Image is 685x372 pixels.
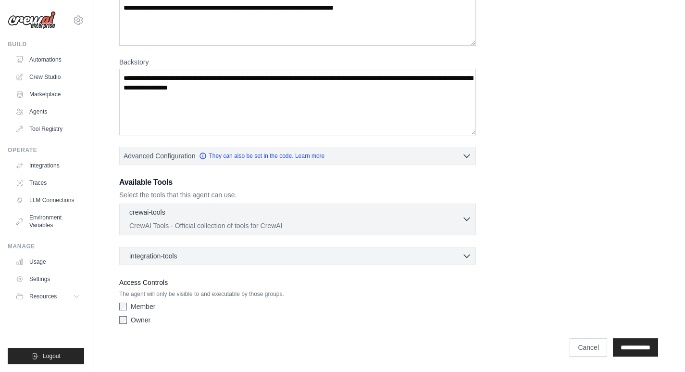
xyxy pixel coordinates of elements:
[12,158,84,173] a: Integrations
[124,251,472,261] button: integration-tools
[8,348,84,364] button: Logout
[199,152,324,160] a: They can also be set in the code. Learn more
[131,302,155,311] label: Member
[12,69,84,85] a: Crew Studio
[131,315,150,325] label: Owner
[119,190,476,200] p: Select the tools that this agent can use.
[119,290,476,298] p: The agent will only be visible to and executable by those groups.
[8,243,84,250] div: Manage
[29,293,57,300] span: Resources
[129,221,462,231] p: CrewAI Tools - Official collection of tools for CrewAI
[12,271,84,287] a: Settings
[119,277,476,288] label: Access Controls
[12,104,84,119] a: Agents
[124,151,195,161] span: Advanced Configuration
[119,57,476,67] label: Backstory
[570,338,607,357] a: Cancel
[119,177,476,188] h3: Available Tools
[8,40,84,48] div: Build
[124,207,472,231] button: crewai-tools CrewAI Tools - Official collection of tools for CrewAI
[129,251,177,261] span: integration-tools
[43,352,61,360] span: Logout
[12,121,84,137] a: Tool Registry
[12,192,84,208] a: LLM Connections
[12,254,84,269] a: Usage
[12,210,84,233] a: Environment Variables
[12,289,84,304] button: Resources
[12,52,84,67] a: Automations
[12,175,84,191] a: Traces
[120,147,475,165] button: Advanced Configuration They can also be set in the code. Learn more
[8,11,56,29] img: Logo
[8,146,84,154] div: Operate
[12,87,84,102] a: Marketplace
[129,207,165,217] p: crewai-tools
